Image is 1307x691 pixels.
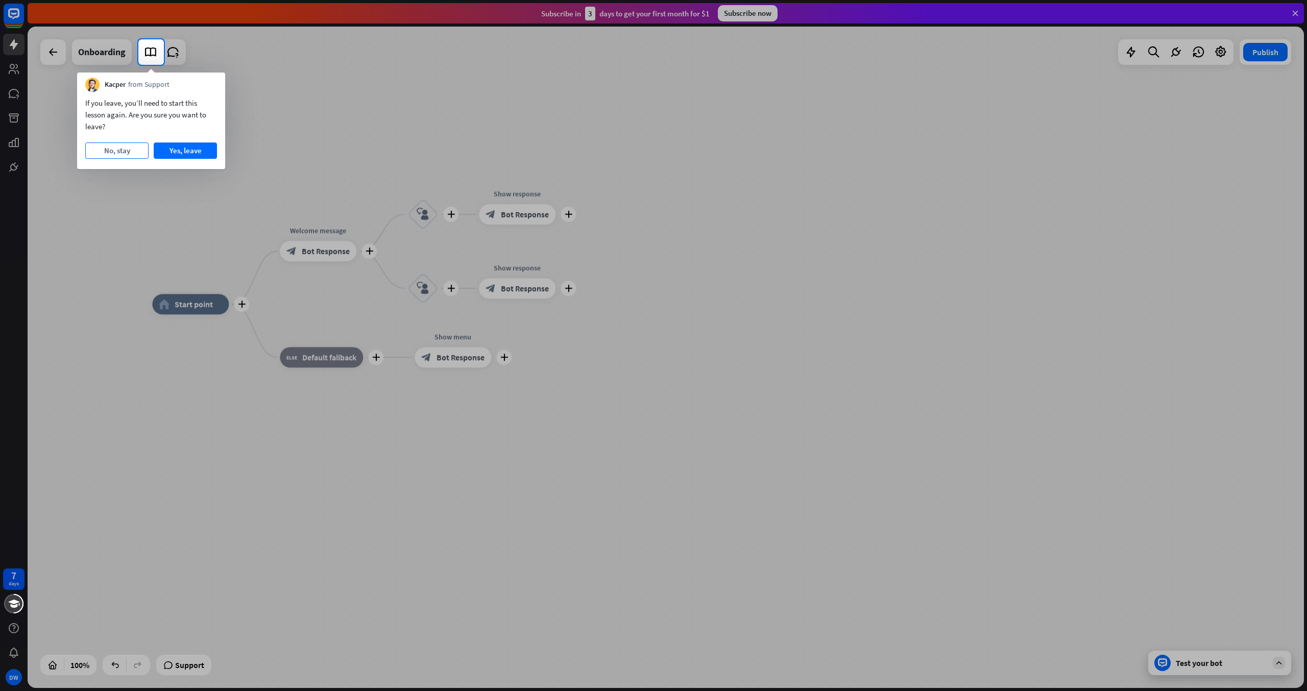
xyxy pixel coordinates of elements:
button: Yes, leave [154,142,217,159]
button: No, stay [85,142,149,159]
div: If you leave, you’ll need to start this lesson again. Are you sure you want to leave? [85,97,217,132]
span: from Support [128,80,170,90]
button: Open LiveChat chat widget [8,4,39,35]
span: Kacper [105,80,126,90]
